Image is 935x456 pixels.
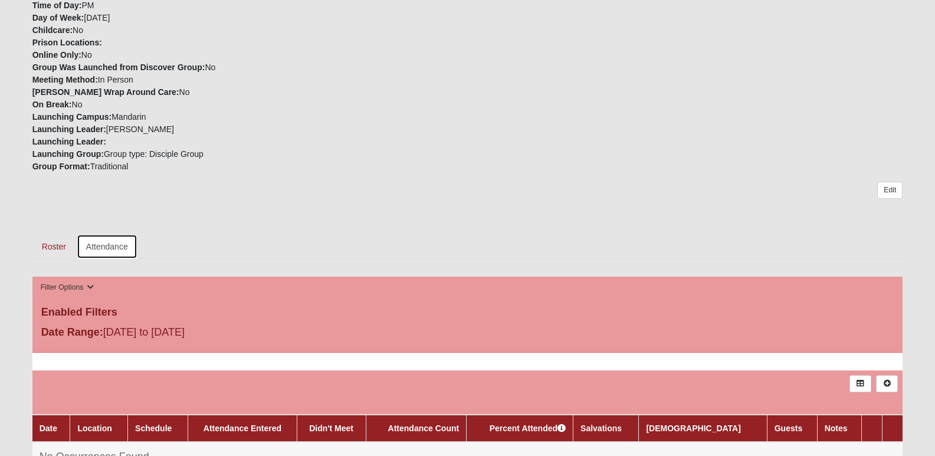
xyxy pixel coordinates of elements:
div: [DATE] to [DATE] [32,324,323,343]
a: Date [40,424,57,433]
strong: Group Was Launched from Discover Group: [32,63,205,72]
strong: Day of Week: [32,13,84,22]
a: Attendance [77,234,137,259]
a: Didn't Meet [309,424,353,433]
label: Date Range: [41,324,103,340]
strong: Launching Leader: [32,124,106,134]
h4: Enabled Filters [41,306,894,319]
button: Filter Options [37,281,98,294]
strong: Launching Group: [32,149,104,159]
strong: Launching Leader: [32,137,106,146]
strong: Prison Locations: [32,38,102,47]
strong: Online Only: [32,50,81,60]
strong: Meeting Method: [32,75,98,84]
strong: Launching Campus: [32,112,112,122]
a: Notes [825,424,848,433]
strong: [PERSON_NAME] Wrap Around Care: [32,87,179,97]
a: Percent Attended [490,424,566,433]
strong: Time of Day: [32,1,82,10]
th: Salvations [573,415,639,442]
a: Attendance Count [388,424,460,433]
a: Attendance Entered [204,424,281,433]
a: Export to Excel [849,375,871,392]
a: Edit [877,182,903,199]
th: [DEMOGRAPHIC_DATA] [639,415,767,442]
a: Alt+N [876,375,898,392]
a: Location [77,424,111,433]
th: Guests [767,415,817,442]
strong: On Break: [32,100,72,109]
a: Schedule [135,424,172,433]
strong: Group Format: [32,162,90,171]
a: Roster [32,234,76,259]
strong: Childcare: [32,25,73,35]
